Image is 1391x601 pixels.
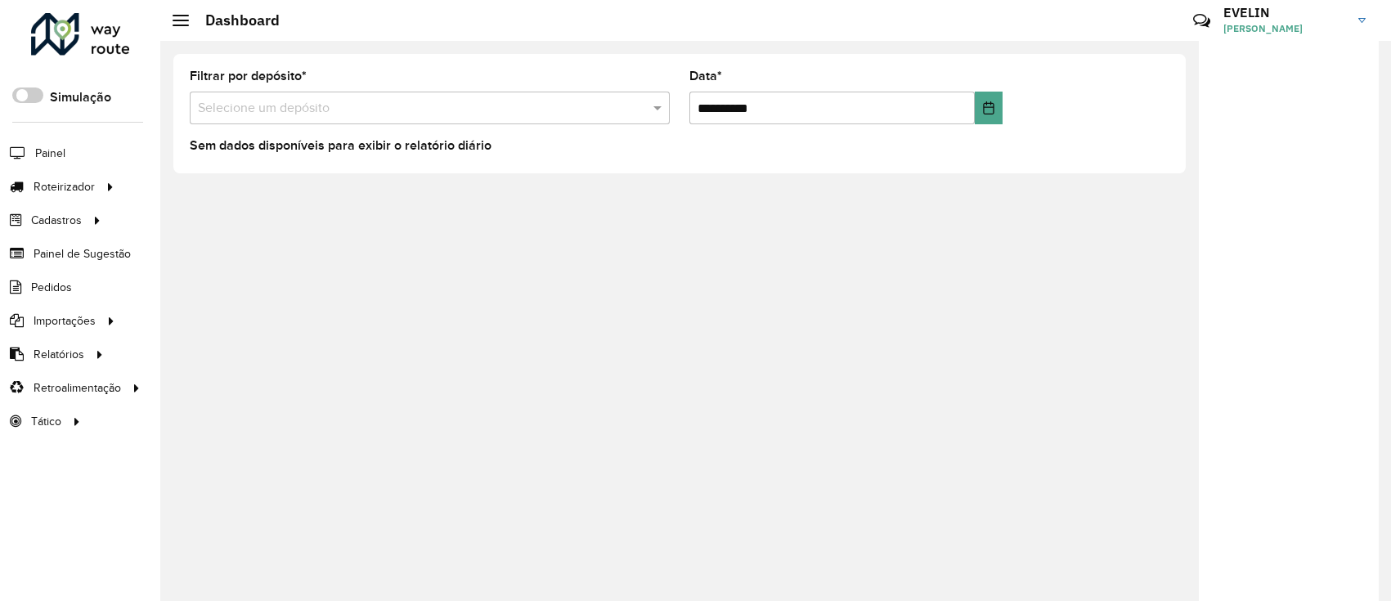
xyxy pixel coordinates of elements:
[689,66,722,86] label: Data
[34,245,131,262] span: Painel de Sugestão
[31,279,72,296] span: Pedidos
[31,212,82,229] span: Cadastros
[190,66,307,86] label: Filtrar por depósito
[190,136,491,155] label: Sem dados disponíveis para exibir o relatório diário
[34,346,84,363] span: Relatórios
[31,413,61,430] span: Tático
[1184,3,1219,38] a: Contato Rápido
[34,178,95,195] span: Roteirizador
[50,87,111,107] label: Simulação
[34,379,121,397] span: Retroalimentação
[189,11,280,29] h2: Dashboard
[35,145,65,162] span: Painel
[1223,21,1346,36] span: [PERSON_NAME]
[1223,5,1346,20] h3: EVELIN
[975,92,1003,124] button: Choose Date
[34,312,96,330] span: Importações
